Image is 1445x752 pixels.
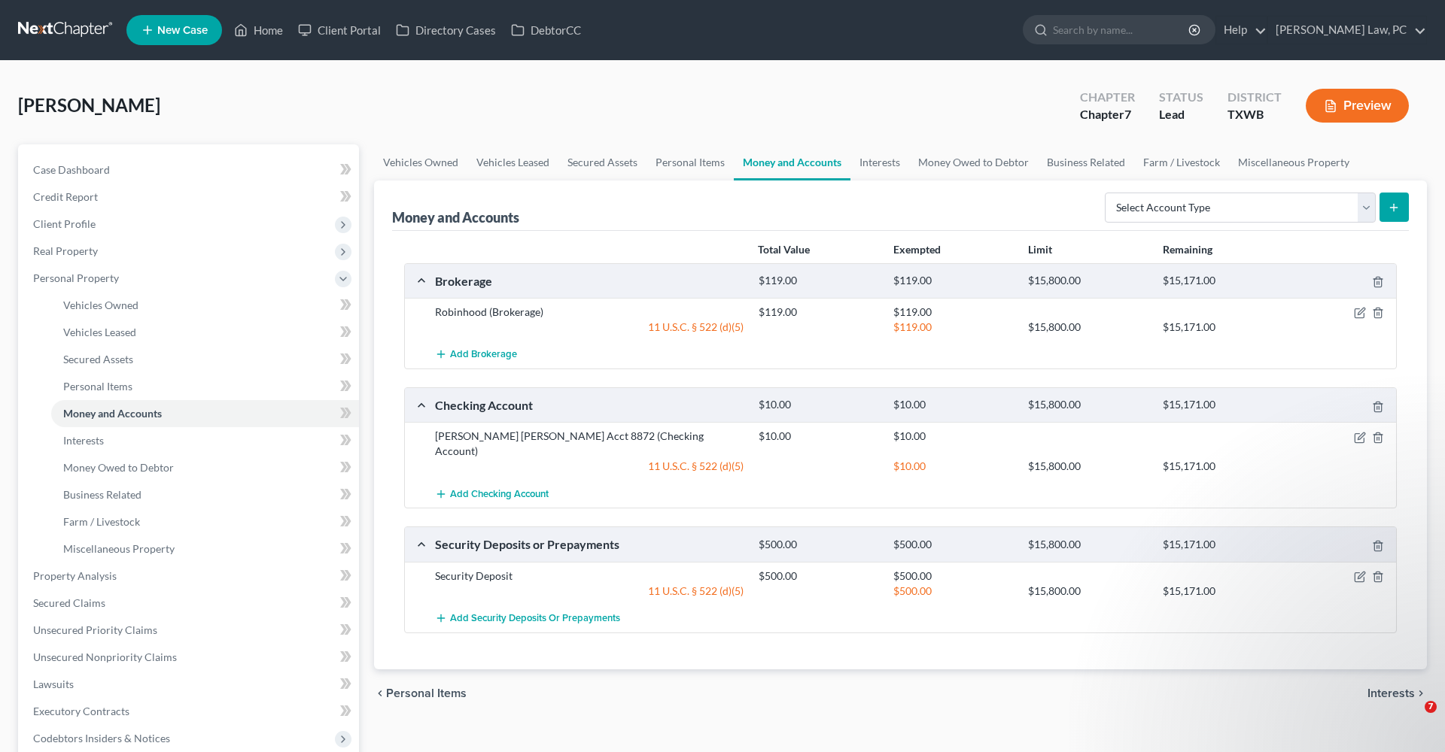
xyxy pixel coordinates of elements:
[21,562,359,590] a: Property Analysis
[1159,89,1203,106] div: Status
[435,341,517,368] button: Add Brokerage
[427,459,751,474] div: 11 U.S.C. § 522 (d)(5)
[21,590,359,617] a: Secured Claims
[1028,243,1052,256] strong: Limit
[21,671,359,698] a: Lawsuits
[1021,459,1155,474] div: $15,800.00
[18,94,160,116] span: [PERSON_NAME]
[427,397,751,413] div: Checking Account
[21,617,359,644] a: Unsecured Priority Claims
[21,156,359,183] a: Case Dashboard
[558,144,646,180] a: Secured Assets
[51,427,359,454] a: Interests
[33,569,117,582] span: Property Analysis
[33,705,129,717] span: Executory Contracts
[1227,106,1282,123] div: TXWB
[427,584,751,599] div: 11 U.S.C. § 522 (d)(5)
[1229,144,1358,180] a: Miscellaneous Property
[1306,89,1409,123] button: Preview
[850,144,909,180] a: Interests
[435,605,620,632] button: Add Security Deposits or Prepayments
[33,244,98,257] span: Real Property
[33,650,177,663] span: Unsecured Nonpriority Claims
[435,480,549,508] button: Add Checking Account
[427,536,751,552] div: Security Deposits or Prepayments
[1124,107,1131,121] span: 7
[1080,89,1135,106] div: Chapter
[51,373,359,400] a: Personal Items
[450,612,620,624] span: Add Security Deposits or Prepayments
[886,320,1021,335] div: $119.00
[51,481,359,508] a: Business Related
[467,144,558,180] a: Vehicles Leased
[33,217,96,230] span: Client Profile
[1155,459,1290,474] div: $15,171.00
[51,400,359,427] a: Money and Accounts
[1216,17,1267,44] a: Help
[63,299,138,311] span: Vehicles Owned
[51,319,359,346] a: Vehicles Leased
[1394,701,1430,737] iframe: Intercom live chat
[388,17,503,44] a: Directory Cases
[751,429,886,444] div: $10.00
[374,687,386,699] i: chevron_left
[33,623,157,636] span: Unsecured Priority Claims
[1163,243,1212,256] strong: Remaining
[33,678,74,690] span: Lawsuits
[427,569,751,584] div: Security Deposit
[893,243,941,256] strong: Exempted
[63,407,162,420] span: Money and Accounts
[63,542,175,555] span: Miscellaneous Property
[374,144,467,180] a: Vehicles Owned
[63,488,141,501] span: Business Related
[1268,17,1426,44] a: [PERSON_NAME] Law, PC
[1425,701,1437,713] span: 7
[886,305,1021,320] div: $119.00
[51,346,359,373] a: Secured Assets
[63,353,133,365] span: Secured Assets
[1038,144,1134,180] a: Business Related
[909,144,1038,180] a: Money Owed to Debtor
[386,687,467,699] span: Personal Items
[63,380,132,393] span: Personal Items
[33,190,98,203] span: Credit Report
[1134,144,1229,180] a: Farm / Livestock
[1155,398,1290,412] div: $15,171.00
[450,488,549,500] span: Add Checking Account
[63,461,174,474] span: Money Owed to Debtor
[886,274,1021,288] div: $119.00
[751,569,886,584] div: $500.00
[392,208,519,226] div: Money and Accounts
[1021,584,1155,599] div: $15,800.00
[427,305,751,320] div: Robinhood (Brokerage)
[427,320,751,335] div: 11 U.S.C. § 522 (d)(5)
[33,271,119,284] span: Personal Property
[1159,106,1203,123] div: Lead
[1367,687,1415,699] span: Interests
[51,535,359,562] a: Miscellaneous Property
[886,569,1021,584] div: $500.00
[1367,687,1427,699] button: Interests chevron_right
[1053,16,1191,44] input: Search by name...
[751,538,886,552] div: $500.00
[33,732,170,744] span: Codebtors Insiders & Notices
[21,698,359,725] a: Executory Contracts
[427,273,751,289] div: Brokerage
[1155,320,1290,335] div: $15,171.00
[1021,274,1155,288] div: $15,800.00
[51,292,359,319] a: Vehicles Owned
[63,326,136,338] span: Vehicles Leased
[63,434,104,447] span: Interests
[886,538,1021,552] div: $500.00
[1080,106,1135,123] div: Chapter
[886,429,1021,444] div: $10.00
[751,305,886,320] div: $119.00
[21,644,359,671] a: Unsecured Nonpriority Claims
[21,183,359,211] a: Credit Report
[1021,538,1155,552] div: $15,800.00
[374,687,467,699] button: chevron_left Personal Items
[503,17,589,44] a: DebtorCC
[886,459,1021,474] div: $10.00
[1155,274,1290,288] div: $15,171.00
[450,349,517,361] span: Add Brokerage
